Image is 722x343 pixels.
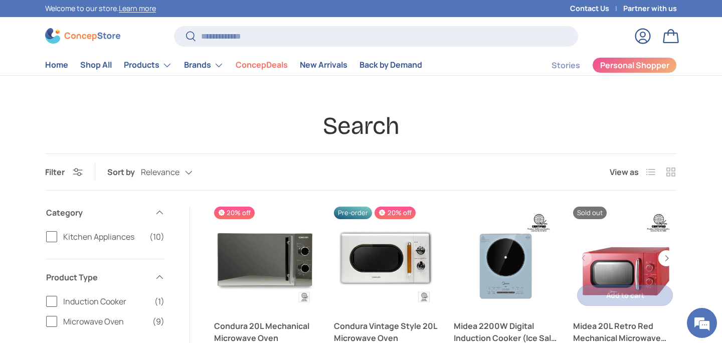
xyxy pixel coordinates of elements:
span: (10) [149,231,164,243]
a: Home [45,55,68,75]
button: Relevance [141,163,213,181]
button: Filter [45,166,83,178]
a: Personal Shopper [592,57,677,73]
a: Midea 2200W Digital Induction Cooker (Ice Salt Blue) [454,207,558,310]
h1: Search [45,111,677,141]
summary: Products [118,55,178,75]
span: Relevance [141,167,179,177]
label: Sort by [107,166,141,178]
nav: Primary [45,55,422,75]
img: ConcepStore [45,28,120,44]
span: 20% off [214,207,255,219]
span: Product Type [46,271,148,283]
summary: Brands [178,55,230,75]
a: Learn more [119,4,156,13]
span: Add to cart [606,290,644,300]
span: 20% off [375,207,415,219]
span: Filter [45,166,65,178]
summary: Category [46,195,164,231]
nav: Secondary [527,55,677,75]
span: View as [610,166,639,178]
a: Condura 20L Mechanical Microwave Oven [214,207,318,310]
span: Induction Cooker [63,295,148,307]
a: Condura Vintage Style 20L Microwave Oven [334,207,438,310]
span: (1) [154,295,164,307]
button: Add to cart [577,285,673,306]
span: Pre-order [334,207,372,219]
a: Back by Demand [359,55,422,75]
span: Kitchen Appliances [63,231,143,243]
span: Sold out [573,207,607,219]
span: Category [46,207,148,219]
span: Personal Shopper [600,61,669,69]
a: Shop All [80,55,112,75]
a: ConcepDeals [236,55,288,75]
span: (9) [152,315,164,327]
p: Welcome to our store. [45,3,156,14]
span: Microwave Oven [63,315,146,327]
a: Stories [552,56,580,75]
summary: Product Type [46,259,164,295]
a: Midea 20L Retro Red Mechanical Microwave Oven [573,207,677,310]
a: Contact Us [570,3,623,14]
a: New Arrivals [300,55,347,75]
a: Partner with us [623,3,677,14]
